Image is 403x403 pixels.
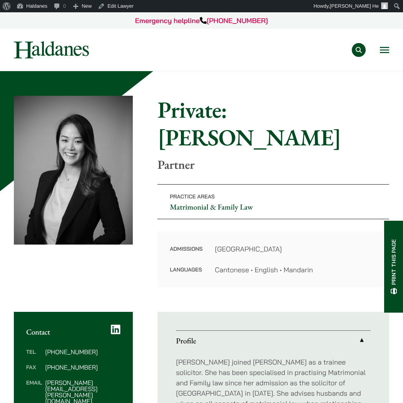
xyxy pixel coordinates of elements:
[170,193,215,200] span: Practice Areas
[45,364,120,370] dd: [PHONE_NUMBER]
[135,16,268,25] a: Emergency helpline[PHONE_NUMBER]
[176,331,371,351] a: Profile
[215,265,377,275] dd: Cantonese • English • Mandarin
[380,47,389,53] button: Open menu
[215,244,377,254] dd: [GEOGRAPHIC_DATA]
[26,327,120,336] h2: Contact
[45,349,120,355] dd: [PHONE_NUMBER]
[330,3,379,9] span: [PERSON_NAME] He
[26,364,42,380] dt: Fax
[157,157,389,172] p: Partner
[170,202,253,212] a: Matrimonial & Family Law
[14,41,89,58] img: Logo of Haldanes
[170,265,202,275] dt: Languages
[352,43,366,57] button: Search
[170,244,202,265] dt: Admissions
[157,96,389,151] h1: Private: [PERSON_NAME]
[26,349,42,364] dt: Tel
[111,324,120,335] a: LinkedIn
